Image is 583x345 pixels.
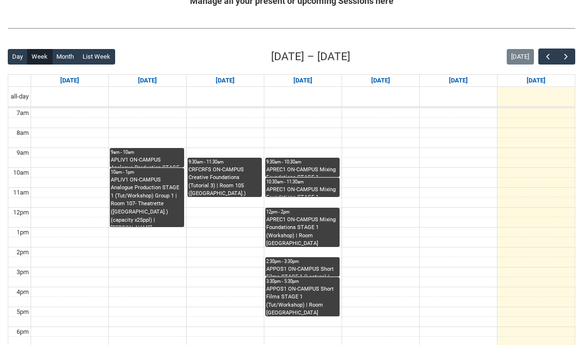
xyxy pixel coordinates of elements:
[525,75,548,86] a: Go to October 4, 2025
[214,75,237,86] a: Go to September 30, 2025
[11,168,31,178] div: 10am
[189,159,261,165] div: 9:30am - 11:30am
[271,49,350,65] h2: [DATE] – [DATE]
[27,49,52,65] button: Week
[15,307,31,317] div: 5pm
[11,208,31,217] div: 12pm
[291,75,314,86] a: Go to October 1, 2025
[111,156,183,167] div: APLIV1 ON-CAMPUS Analogue Production STAGE 1 (Lecture) | Room 107- Theatrette ([GEOGRAPHIC_DATA]....
[266,179,339,185] div: 10:30am - 11:30am
[266,265,339,276] div: APPOS1 ON-CAMPUS Short Films STAGE 1 (Lecture) | Room [GEOGRAPHIC_DATA] ([GEOGRAPHIC_DATA].) (cap...
[11,188,31,197] div: 11am
[111,176,183,227] div: APLIV1 ON-CAMPUS Analogue Production STAGE 1 (Tut/Workshop) Group 1 | Room 107- Theatrette ([GEOG...
[266,186,339,197] div: APREC1 ON-CAMPUS Mixing Foundations STAGE 1 (Tutorial) | Critical Listening Room ([GEOGRAPHIC_DAT...
[15,228,31,237] div: 1pm
[266,166,339,177] div: APREC1 ON-CAMPUS Mixing Foundations STAGE 1 (Lecture) | Critical Listening Room ([GEOGRAPHIC_DATA...
[15,128,31,138] div: 8am
[507,49,534,65] button: [DATE]
[15,327,31,337] div: 6pm
[369,75,392,86] a: Go to October 2, 2025
[52,49,79,65] button: Month
[136,75,159,86] a: Go to September 29, 2025
[58,75,81,86] a: Go to September 28, 2025
[78,49,115,65] button: List Week
[189,166,261,197] div: CRFCRFS ON-CAMPUS Creative Foundations (Tutorial 3) | Room 105 ([GEOGRAPHIC_DATA].) (capacity x30...
[15,148,31,158] div: 9am
[538,49,557,65] button: Previous Week
[266,258,339,265] div: 2:30pm - 3:30pm
[15,247,31,257] div: 2pm
[8,23,575,33] img: REDU_GREY_LINE
[15,108,31,118] div: 7am
[557,49,575,65] button: Next Week
[111,169,183,176] div: 10am - 1pm
[8,49,28,65] button: Day
[266,278,339,285] div: 3:30pm - 5:30pm
[111,149,183,156] div: 9am - 10am
[266,216,339,246] div: APREC1 ON-CAMPUS Mixing Foundations STAGE 1 (Workshop) | Room [GEOGRAPHIC_DATA] ([GEOGRAPHIC_DATA...
[266,285,339,316] div: APPOS1 ON-CAMPUS Short Films STAGE 1 (Tut/Workshop) | Room [GEOGRAPHIC_DATA] ([GEOGRAPHIC_DATA].)...
[15,267,31,277] div: 3pm
[9,92,31,101] span: all-day
[266,209,339,215] div: 12pm - 2pm
[15,287,31,297] div: 4pm
[447,75,470,86] a: Go to October 3, 2025
[266,159,339,165] div: 9:30am - 10:30am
